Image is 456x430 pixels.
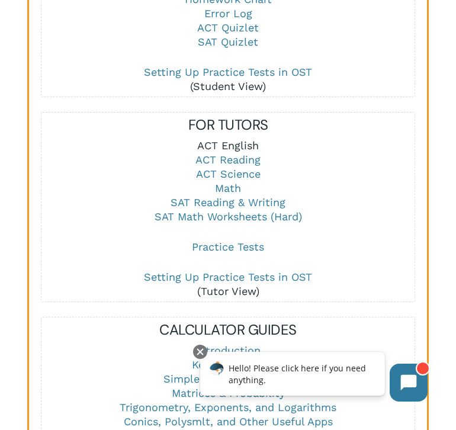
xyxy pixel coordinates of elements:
[144,271,312,283] a: Setting Up Practice Tests in OST
[171,196,285,208] a: SAT Reading & Writing
[120,401,336,413] a: Trigonometry, Exponents, and Logarithms
[41,270,414,299] p: (Tutor View)
[204,7,252,20] a: Error Log
[124,415,333,428] a: Conics, Polysmlt, and Other Useful Apps
[172,387,285,399] a: Matrices & Probability
[155,210,302,223] a: SAT Math Worksheets (Hard)
[197,21,259,34] a: ACT Quizlet
[41,115,414,134] h5: FOR TUTORS
[215,182,241,194] a: Math
[41,320,414,339] h5: CALCULATOR GUIDES
[197,139,259,152] a: ACT English
[163,373,293,385] a: Simple Graphing Options
[192,240,264,253] a: Practice Tests
[41,65,414,94] p: (Student View)
[188,342,439,413] iframe: Chatbot
[195,153,261,166] a: ACT Reading
[196,168,261,180] a: ACT Science
[144,66,312,78] a: Setting Up Practice Tests in OST
[198,36,258,48] a: SAT Quizlet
